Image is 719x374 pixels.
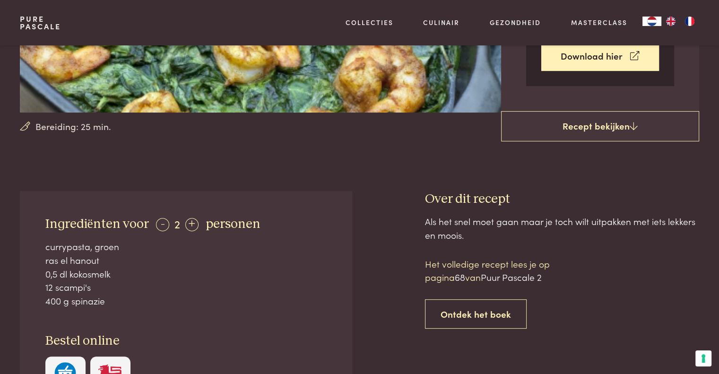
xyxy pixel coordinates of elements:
[501,111,699,141] a: Recept bekijken
[35,120,111,133] span: Bereiding: 25 min.
[661,17,680,26] a: EN
[455,270,465,283] span: 68
[185,218,199,231] div: +
[695,350,711,366] button: Uw voorkeuren voor toestemming voor trackingtechnologieën
[661,17,699,26] ul: Language list
[45,240,327,253] div: currypasta, groen
[642,17,699,26] aside: Language selected: Nederlands
[490,17,541,27] a: Gezondheid
[425,191,699,208] h3: Over dit recept
[571,17,627,27] a: Masterclass
[45,294,327,308] div: 400 g spinazie
[346,17,393,27] a: Collecties
[20,15,61,30] a: PurePascale
[45,267,327,281] div: 0,5 dl kokosmelk
[642,17,661,26] div: Language
[425,215,699,242] div: Als het snel moet gaan maar je toch wilt uitpakken met iets lekkers en moois.
[156,218,169,231] div: -
[680,17,699,26] a: FR
[206,217,260,231] span: personen
[425,299,527,329] a: Ontdek het boek
[642,17,661,26] a: NL
[45,217,149,231] span: Ingrediënten voor
[423,17,459,27] a: Culinair
[481,270,542,283] span: Puur Pascale 2
[425,257,586,284] p: Het volledige recept lees je op pagina van
[45,333,327,349] h3: Bestel online
[541,41,659,71] a: Download hier
[45,280,327,294] div: 12 scampi's
[45,253,327,267] div: ras el hanout
[174,216,180,231] span: 2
